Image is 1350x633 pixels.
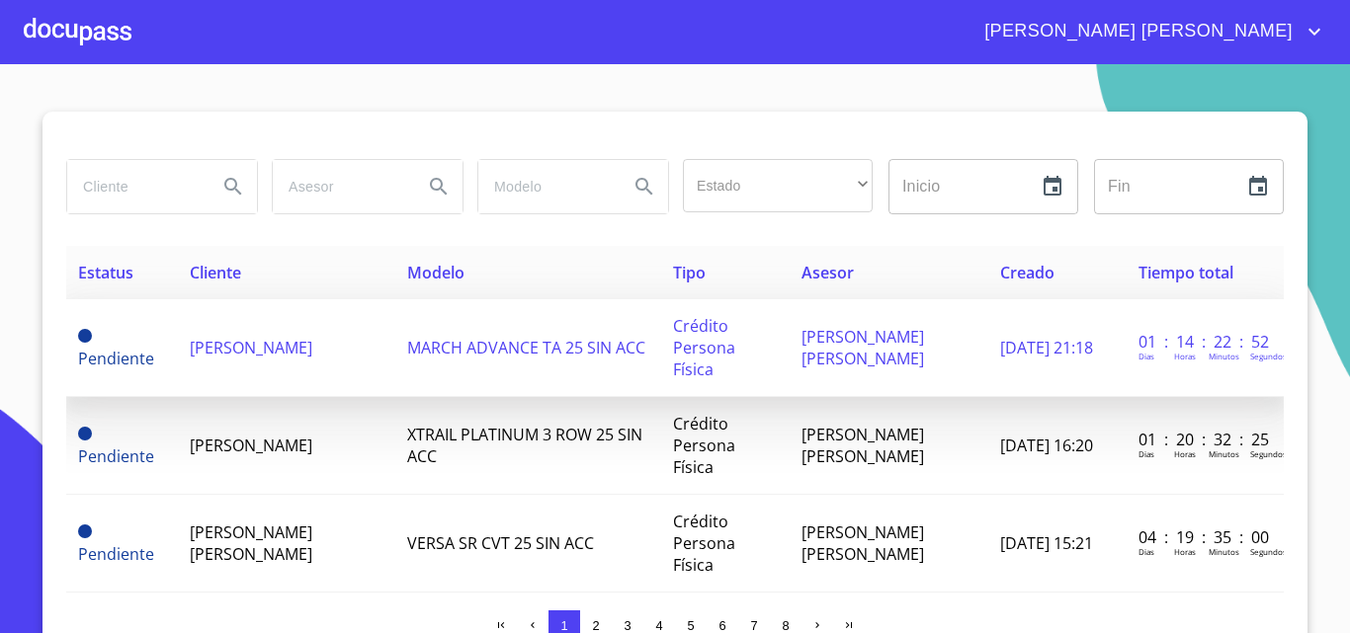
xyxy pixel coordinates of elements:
span: [PERSON_NAME] [PERSON_NAME] [190,521,312,565]
input: search [273,160,407,213]
button: Search [621,163,668,210]
span: [PERSON_NAME] [PERSON_NAME] [802,521,924,565]
p: 01 : 20 : 32 : 25 [1139,429,1272,450]
span: [PERSON_NAME] [190,435,312,456]
span: [DATE] 15:21 [1000,532,1093,554]
p: Horas [1174,448,1196,459]
p: Dias [1139,546,1154,557]
div: ​ [683,159,873,212]
span: Asesor [802,262,854,283]
span: Cliente [190,262,241,283]
span: Tiempo total [1139,262,1233,283]
span: [PERSON_NAME] [PERSON_NAME] [802,424,924,467]
span: Crédito Persona Física [673,413,735,478]
span: [PERSON_NAME] [PERSON_NAME] [970,16,1303,47]
p: Horas [1174,351,1196,361]
span: MARCH ADVANCE TA 25 SIN ACC [407,337,645,358]
button: account of current user [970,16,1326,47]
span: 3 [624,618,631,633]
input: search [67,160,202,213]
span: Creado [1000,262,1055,283]
p: Segundos [1250,351,1287,361]
p: Segundos [1250,546,1287,557]
span: Estatus [78,262,133,283]
span: VERSA SR CVT 25 SIN ACC [407,532,594,554]
span: Pendiente [78,329,92,343]
p: Dias [1139,351,1154,361]
span: 1 [560,618,567,633]
span: [DATE] 21:18 [1000,337,1093,358]
span: Tipo [673,262,706,283]
p: Minutos [1209,448,1239,459]
span: [DATE] 16:20 [1000,435,1093,456]
p: Dias [1139,448,1154,459]
span: Crédito Persona Física [673,511,735,576]
p: Segundos [1250,448,1287,459]
span: Pendiente [78,524,92,538]
span: 4 [655,618,662,633]
button: Search [210,163,257,210]
span: Modelo [407,262,464,283]
span: XTRAIL PLATINUM 3 ROW 25 SIN ACC [407,424,642,467]
span: [PERSON_NAME] [PERSON_NAME] [802,326,924,369]
span: 7 [750,618,757,633]
span: [PERSON_NAME] [190,337,312,358]
span: Crédito Persona Física [673,315,735,380]
span: 5 [687,618,694,633]
span: Pendiente [78,445,154,467]
button: Search [415,163,463,210]
span: 8 [782,618,789,633]
span: Pendiente [78,543,154,565]
p: 04 : 19 : 35 : 00 [1139,526,1272,548]
span: 6 [718,618,725,633]
p: Minutos [1209,546,1239,557]
span: Pendiente [78,348,154,369]
span: Pendiente [78,427,92,440]
p: Minutos [1209,351,1239,361]
span: 2 [592,618,599,633]
p: 01 : 14 : 22 : 52 [1139,331,1272,353]
input: search [478,160,613,213]
p: Horas [1174,546,1196,557]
